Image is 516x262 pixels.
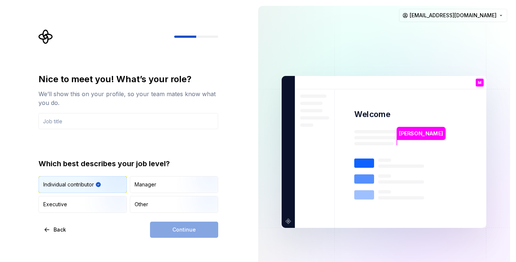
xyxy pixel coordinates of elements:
[410,12,497,19] span: [EMAIL_ADDRESS][DOMAIN_NAME]
[39,73,218,85] div: Nice to meet you! What’s your role?
[39,113,218,129] input: Job title
[39,29,53,44] svg: Supernova Logo
[135,201,148,208] div: Other
[39,90,218,107] div: We’ll show this on your profile, so your team mates know what you do.
[54,226,66,233] span: Back
[135,181,156,188] div: Manager
[478,81,482,85] p: M
[39,159,218,169] div: Which best describes your job level?
[43,201,67,208] div: Executive
[354,109,390,120] p: Welcome
[399,9,507,22] button: [EMAIL_ADDRESS][DOMAIN_NAME]
[399,130,443,138] p: [PERSON_NAME]
[43,181,94,188] div: Individual contributor
[39,222,72,238] button: Back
